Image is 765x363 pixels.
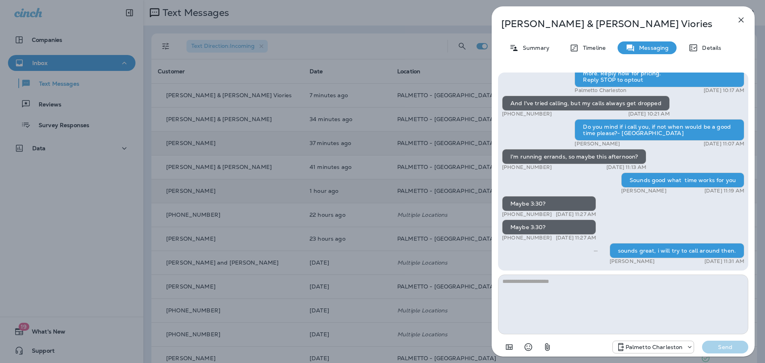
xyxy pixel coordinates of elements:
[501,18,719,29] p: [PERSON_NAME] & [PERSON_NAME] Viories
[575,141,620,147] p: [PERSON_NAME]
[519,45,549,51] p: Summary
[575,119,744,141] div: Do you mind if i call you, if not when would be a good time please?- [GEOGRAPHIC_DATA]
[704,258,744,265] p: [DATE] 11:31 AM
[635,45,669,51] p: Messaging
[698,45,721,51] p: Details
[704,87,744,94] p: [DATE] 10:17 AM
[606,164,646,171] p: [DATE] 11:13 AM
[502,111,552,117] p: [PHONE_NUMBER]
[621,173,744,188] div: Sounds good what time works for you
[502,220,596,235] div: Maybe 3:30?
[628,111,670,117] p: [DATE] 10:21 AM
[502,164,552,171] p: [PHONE_NUMBER]
[594,247,598,254] span: Sent
[610,258,655,265] p: [PERSON_NAME]
[626,344,683,350] p: Palmetto Charleston
[613,342,694,352] div: +1 (843) 277-8322
[502,196,596,211] div: Maybe 3:30?
[502,96,670,111] div: And I've tried calling, but my calls always get dropped
[556,211,596,218] p: [DATE] 11:27 AM
[520,339,536,355] button: Select an emoji
[502,211,552,218] p: [PHONE_NUMBER]
[704,188,744,194] p: [DATE] 11:19 AM
[579,45,606,51] p: Timeline
[502,235,552,241] p: [PHONE_NUMBER]
[501,339,517,355] button: Add in a premade template
[610,243,744,258] div: sounds great, i will try to call around then.
[621,188,667,194] p: [PERSON_NAME]
[704,141,744,147] p: [DATE] 11:07 AM
[575,87,626,94] p: Palmetto Charleston
[556,235,596,241] p: [DATE] 11:27 AM
[502,149,646,164] div: I'm running errands, so maybe this afternoon?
